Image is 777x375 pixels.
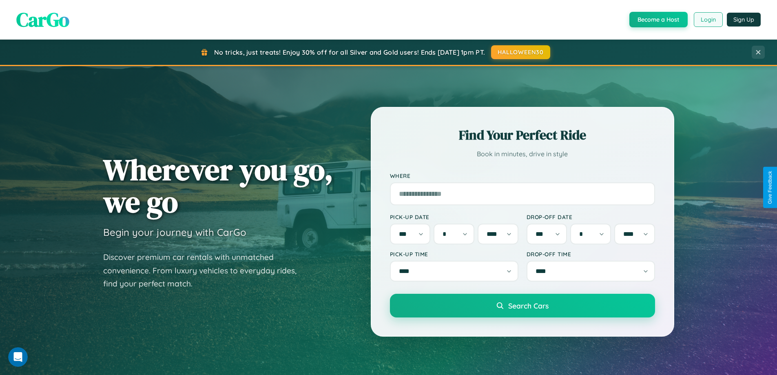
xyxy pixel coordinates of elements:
[767,171,773,204] div: Give Feedback
[629,12,688,27] button: Become a Host
[390,172,655,179] label: Where
[8,347,28,367] iframe: Intercom live chat
[390,213,518,220] label: Pick-up Date
[491,45,550,59] button: HALLOWEEN30
[103,251,307,291] p: Discover premium car rentals with unmatched convenience. From luxury vehicles to everyday rides, ...
[103,153,333,218] h1: Wherever you go, we go
[694,12,723,27] button: Login
[508,301,549,310] span: Search Cars
[390,294,655,317] button: Search Cars
[390,148,655,160] p: Book in minutes, drive in style
[727,13,761,27] button: Sign Up
[390,126,655,144] h2: Find Your Perfect Ride
[16,6,69,33] span: CarGo
[214,48,485,56] span: No tricks, just treats! Enjoy 30% off for all Silver and Gold users! Ends [DATE] 1pm PT.
[390,251,518,257] label: Pick-up Time
[103,226,246,238] h3: Begin your journey with CarGo
[527,251,655,257] label: Drop-off Time
[527,213,655,220] label: Drop-off Date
